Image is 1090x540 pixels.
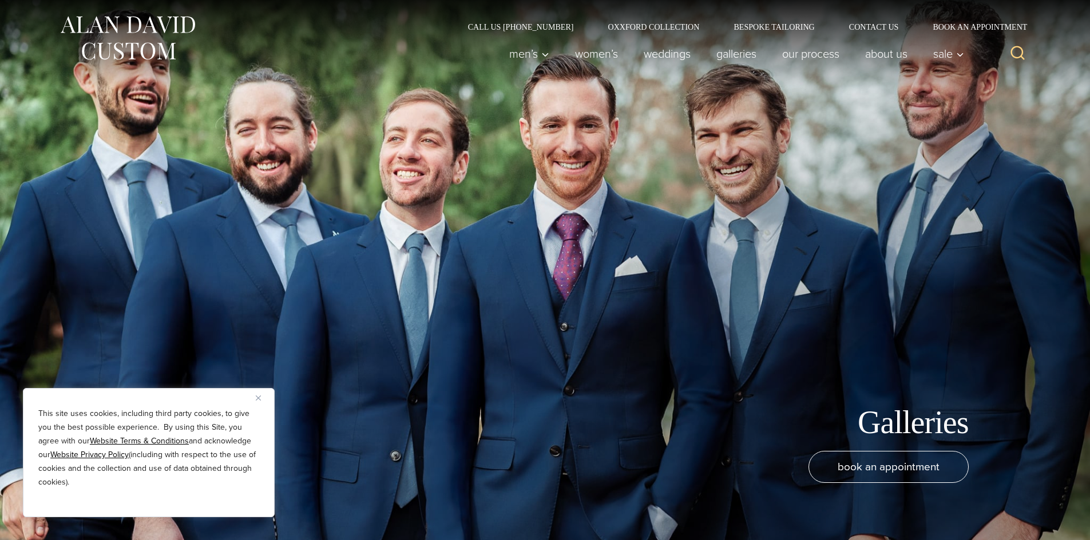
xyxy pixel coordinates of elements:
a: Call Us [PHONE_NUMBER] [451,23,591,31]
p: This site uses cookies, including third party cookies, to give you the best possible experience. ... [38,407,259,489]
h1: Galleries [858,403,969,442]
a: weddings [631,42,703,65]
a: About Us [852,42,920,65]
button: View Search Form [1004,40,1032,67]
a: Oxxford Collection [590,23,716,31]
a: Our Process [769,42,852,65]
nav: Secondary Navigation [451,23,1032,31]
a: Book an Appointment [915,23,1031,31]
span: Sale [933,48,964,59]
a: Contact Us [832,23,916,31]
span: book an appointment [838,458,940,475]
a: Bespoke Tailoring [716,23,831,31]
a: book an appointment [808,451,969,483]
a: Website Privacy Policy [50,449,129,461]
button: Close [256,391,269,405]
a: Women’s [562,42,631,65]
a: Website Terms & Conditions [90,435,189,447]
img: Close [256,395,261,401]
nav: Primary Navigation [496,42,970,65]
span: Men’s [509,48,549,59]
a: Galleries [703,42,769,65]
img: Alan David Custom [59,13,196,63]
